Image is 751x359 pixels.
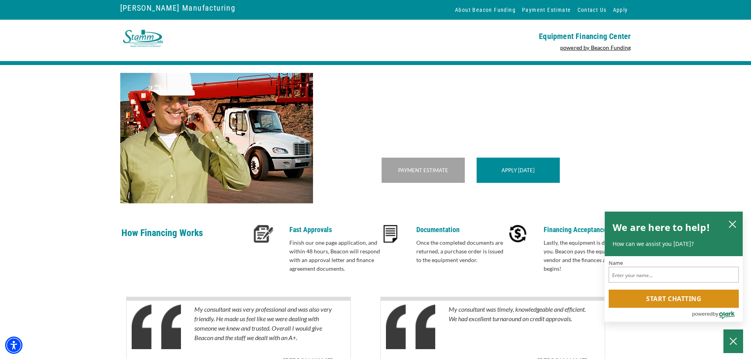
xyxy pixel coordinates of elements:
[398,167,448,173] a: Payment Estimate
[501,167,535,173] a: Apply [DATE]
[609,290,739,308] button: Start chatting
[609,267,739,283] input: Name
[692,308,743,322] a: Powered by Olark
[386,305,435,349] img: Quotes
[604,211,743,322] div: olark chatbox
[560,44,631,51] a: powered by Beacon Funding - open in a new tab
[121,225,249,251] p: How Financing Works
[544,238,635,273] p: Lastly, the equipment is delivered to you. Beacon pays the equipment vendor and the finances agre...
[726,218,739,229] button: close chatbox
[376,193,487,201] a: or Contact Your Financing Consultant >>
[416,225,507,234] p: Documentation
[449,305,587,352] p: My consultant was timely, knowledgeable and efficient. We had excellent turnaround on credit appr...
[713,309,718,319] span: by
[120,1,236,15] a: [PERSON_NAME] Manufacturing
[609,260,739,265] label: Name
[5,337,22,354] div: Accessibility Menu
[253,225,274,243] img: Fast Approvals
[544,225,635,234] p: Financing Acceptance
[384,225,397,243] img: Documentation
[380,32,631,41] p: Equipment Financing Center
[723,329,743,353] button: Close Chatbox
[132,305,181,349] img: Quotes
[376,73,631,104] p: Fast and Friendly Equipment Financing
[376,108,631,144] p: Get the best [PERSON_NAME] Manufacturing equipment financed by Beacon Funding. Beacon is the trus...
[613,240,735,248] p: How can we assist you [DATE]?
[289,225,380,234] p: Fast Approvals
[692,309,712,319] span: powered
[416,238,507,264] p: Once the completed documents are returned, a purchase order is issued to the equipment vendor.
[120,28,166,49] img: logo
[613,219,710,235] h2: We are here to help!
[289,238,380,273] p: Finish our one page application, and within 48 hours, Beacon will respond with an approval letter...
[194,305,333,352] p: My consultant was very professional and was also very friendly. He made us feel like we were deal...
